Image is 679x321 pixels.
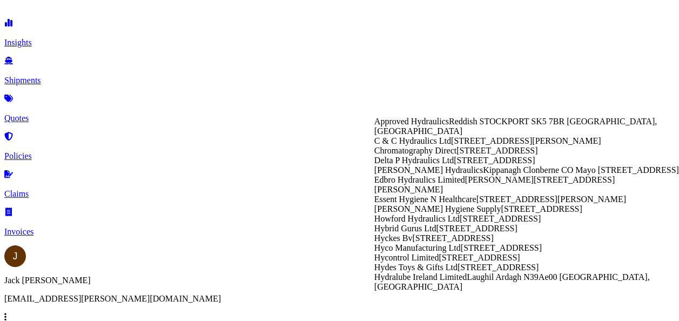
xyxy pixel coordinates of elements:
[436,224,517,233] span: [STREET_ADDRESS]
[4,294,675,304] p: [EMAIL_ADDRESS][PERSON_NAME][DOMAIN_NAME]
[4,151,675,161] p: Policies
[374,214,460,223] span: Howford Hydraulics Ltd
[476,195,626,204] span: [STREET_ADDRESS][PERSON_NAME]
[4,276,675,285] p: Jack [PERSON_NAME]
[374,175,615,194] span: [PERSON_NAME][STREET_ADDRESS][PERSON_NAME]
[454,156,535,165] span: [STREET_ADDRESS]
[501,204,582,213] span: [STREET_ADDRESS]
[458,263,539,272] span: [STREET_ADDRESS]
[412,233,493,243] span: [STREET_ADDRESS]
[374,156,454,165] span: Delta P Hydraulics Ltd
[13,251,18,262] span: J
[374,117,449,126] span: Approved Hydraulics
[4,189,675,199] p: Claims
[4,76,675,85] p: Shipments
[4,113,675,123] p: Quotes
[374,233,413,243] span: Hyckes Bv
[374,165,483,175] span: [PERSON_NAME] Hydraulics
[374,204,501,213] span: [PERSON_NAME] Hygiene Supply
[483,165,679,175] span: Kippanagh Clonberne CO Mayo [STREET_ADDRESS]
[374,263,458,272] span: Hydes Toys & Gifts Ltd
[374,117,679,292] div: Suggestions
[374,224,436,233] span: Hybrid Gurus Ltd
[4,38,675,48] p: Insights
[374,136,451,145] span: C & C Hydraulics Ltd
[374,243,461,252] span: Hyco Manufacturing Ltd
[374,253,439,262] span: Hycontrol Limited
[374,195,476,204] span: Essent Hygiene N Healthcare
[374,175,465,184] span: Edbro Hydraulics Limited
[4,227,675,237] p: Invoices
[374,117,657,136] span: Reddish STOCKPORT SK5 7BR [GEOGRAPHIC_DATA], [GEOGRAPHIC_DATA]
[451,136,601,145] span: [STREET_ADDRESS][PERSON_NAME]
[374,272,467,282] span: Hydralube Ireland Limited
[374,146,456,155] span: Chromatography Direct
[439,253,520,262] span: [STREET_ADDRESS]
[374,272,650,291] span: Laughil Ardagh N39Ae00 [GEOGRAPHIC_DATA], [GEOGRAPHIC_DATA]
[461,243,542,252] span: [STREET_ADDRESS]
[460,214,541,223] span: [STREET_ADDRESS]
[456,146,537,155] span: [STREET_ADDRESS]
